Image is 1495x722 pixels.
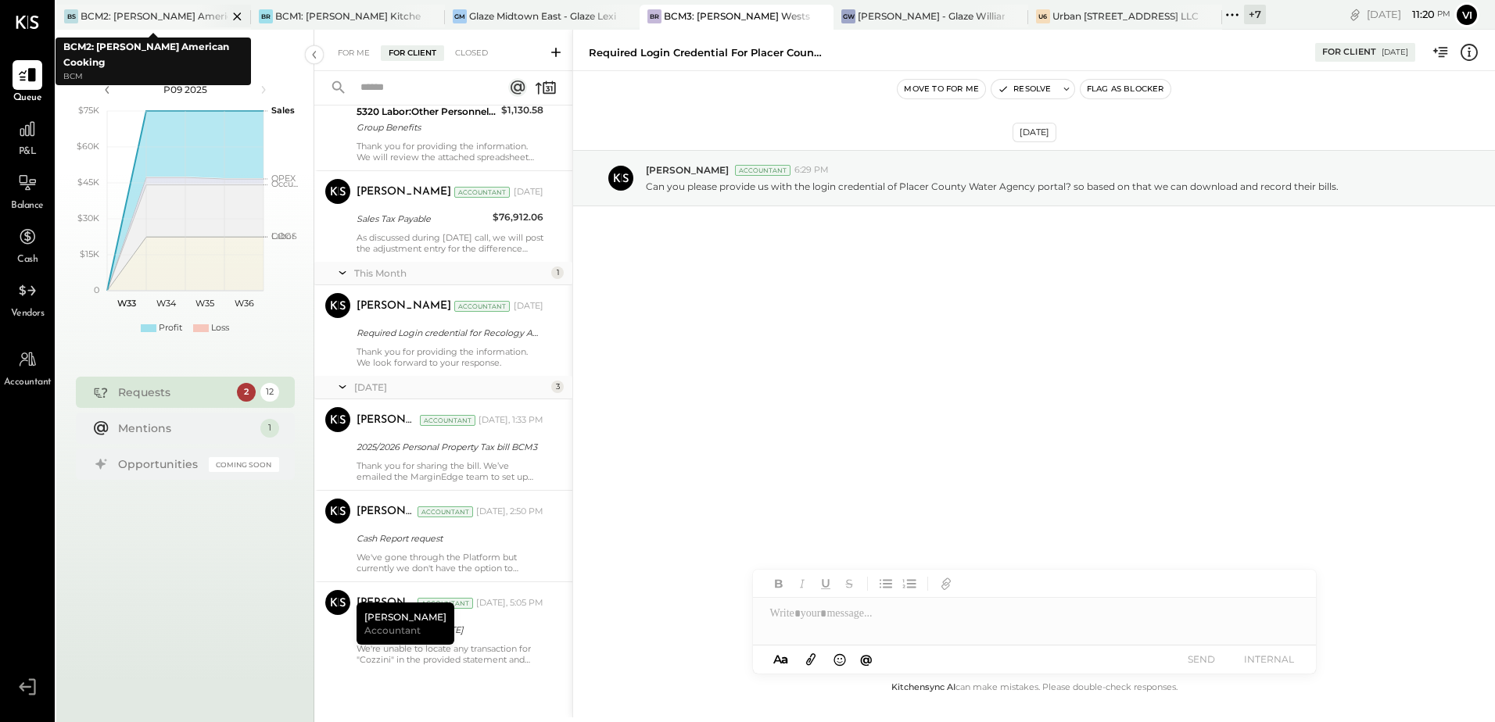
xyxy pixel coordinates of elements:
[1322,46,1376,59] div: For Client
[357,460,543,482] div: Thank you for sharing the bill. We’ve emailed the MarginEdge team to set up this vendor and proce...
[1,168,54,213] a: Balance
[211,322,229,334] div: Loss
[357,325,539,341] div: Required Login credential for Recology Auburn!
[381,45,444,61] div: For Client
[237,383,256,402] div: 2
[357,104,497,120] div: 5320 Labor:Other Personnel Expense:Health/Dental Insurance
[664,9,811,23] div: BCM3: [PERSON_NAME] Westside Grill
[354,266,547,280] div: This Month
[493,209,543,225] div: $76,912.06
[1,114,54,159] a: P&L
[769,651,794,668] button: Aa
[63,70,243,84] p: BCM
[63,41,229,68] b: BCM2: [PERSON_NAME] American Cooking
[81,9,228,23] div: BCM2: [PERSON_NAME] American Cooking
[735,165,791,176] div: Accountant
[78,105,99,116] text: $75K
[1347,6,1363,23] div: copy link
[1,60,54,105] a: Queue
[77,213,99,223] text: $30K
[357,643,543,665] div: We're unable to locate any transaction for "Cozzini" in the provided statement and currently we'v...
[80,248,99,259] text: $15K
[899,574,920,594] button: Ordered List
[1013,123,1056,142] div: [DATE]
[418,598,473,609] div: Accountant
[514,186,543,198] div: [DATE]
[769,574,789,594] button: Bold
[275,9,422,23] div: BCM1: [PERSON_NAME] Kitchen Bar Market
[260,419,279,438] div: 1
[794,164,829,177] span: 6:29 PM
[118,384,229,400] div: Requests
[357,595,414,611] div: [PERSON_NAME]
[420,415,475,426] div: Accountant
[816,574,836,594] button: Underline
[11,199,44,213] span: Balance
[77,177,99,188] text: $45K
[354,381,547,394] div: [DATE]
[514,300,543,313] div: [DATE]
[898,80,985,98] button: Move to for me
[357,552,543,574] div: We've gone through the Platform but currently we don't have the option to download the Cash Repor...
[454,187,510,198] div: Accountant
[271,173,296,184] text: OPEX
[1171,649,1233,670] button: SEND
[876,574,896,594] button: Unordered List
[860,652,873,667] span: @
[1367,7,1450,22] div: [DATE]
[357,346,543,368] div: Thank you for providing the information. We look forward to your response.
[357,602,454,645] div: [PERSON_NAME]
[357,298,451,314] div: [PERSON_NAME]
[936,574,956,594] button: Add URL
[118,456,201,472] div: Opportunities
[841,9,855,23] div: GW
[19,145,37,159] span: P&L
[1052,9,1199,23] div: Urban [STREET_ADDRESS] LLC
[119,83,252,96] div: P09 2025
[13,91,42,105] span: Queue
[64,9,78,23] div: BS
[117,298,136,309] text: W33
[479,414,543,427] div: [DATE], 1:33 PM
[271,231,297,241] text: COGS
[156,298,176,309] text: W34
[453,9,467,23] div: GM
[159,322,182,334] div: Profit
[589,45,823,60] div: Required Login credential for Placer County Water Agency!
[469,9,616,23] div: Glaze Midtown East - Glaze Lexington One LLC
[991,80,1057,98] button: Resolve
[447,45,496,61] div: Closed
[646,163,729,177] span: [PERSON_NAME]
[501,102,543,118] div: $1,130.58
[357,413,417,428] div: [PERSON_NAME]
[271,105,295,116] text: Sales
[1382,47,1408,58] div: [DATE]
[364,624,421,637] span: Accountant
[259,9,273,23] div: BR
[330,45,378,61] div: For Me
[357,232,543,254] div: As discussed during [DATE] call, we will post the adjustment entry for the difference amount once...
[357,141,543,163] div: Thank you for providing the information. We will review the attached spreadsheet and address the ...
[357,504,414,520] div: [PERSON_NAME]
[4,376,52,390] span: Accountant
[551,381,564,393] div: 3
[357,211,488,227] div: Sales Tax Payable
[271,178,298,189] text: Occu...
[271,231,295,241] text: Labor
[357,120,497,135] div: Group Benefits
[476,506,543,518] div: [DATE], 2:50 PM
[839,574,859,594] button: Strikethrough
[11,307,45,321] span: Vendors
[1,276,54,321] a: Vendors
[1454,2,1479,27] button: Vi
[1,222,54,267] a: Cash
[1036,9,1050,23] div: U6
[209,457,279,472] div: Coming Soon
[94,284,99,295] text: 0
[454,301,510,312] div: Accountant
[234,298,253,309] text: W36
[357,439,539,455] div: 2025/2026 Personal Property Tax bill BCM3
[77,141,99,152] text: $60K
[476,597,543,609] div: [DATE], 5:05 PM
[357,531,539,546] div: Cash Report request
